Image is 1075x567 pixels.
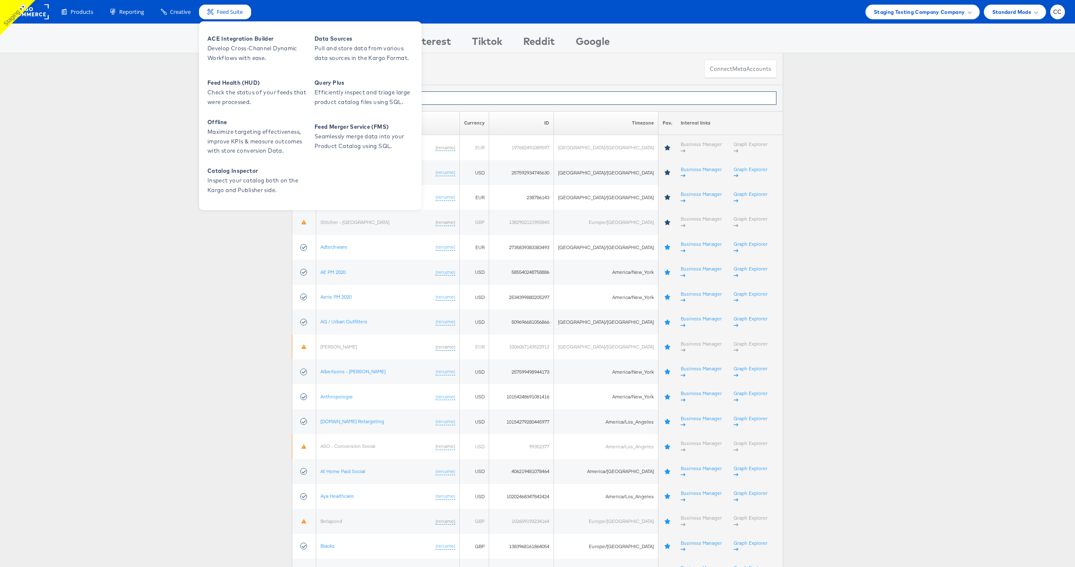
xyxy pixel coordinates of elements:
a: (rename) [435,343,455,351]
a: Business Manager [681,341,722,354]
a: Business Manager [681,141,722,154]
td: GBP [460,509,489,533]
a: Graph Explorer [734,191,768,204]
td: GBP [460,534,489,559]
a: At Home Paid Social [320,468,365,474]
td: [GEOGRAPHIC_DATA]/[GEOGRAPHIC_DATA] [554,335,658,359]
a: (rename) [435,468,455,475]
span: Offline [207,117,308,127]
a: Business Manager [681,166,722,179]
span: Seamlessly merge data into your Product Catalog using SQL. [315,132,415,151]
td: 585540248758886 [489,260,554,284]
a: Query Plus Efficiently inspect and triage large product catalog files using SQL. [310,72,417,114]
a: (rename) [435,169,455,176]
td: 10154279280445977 [489,409,554,434]
span: Standard Mode [992,8,1031,16]
a: Business Manager [681,365,722,378]
td: [GEOGRAPHIC_DATA]/[GEOGRAPHIC_DATA] [554,135,658,160]
span: Reporting [119,8,144,16]
td: 509696681056866 [489,310,554,334]
a: ACE Integration Builder Develop Cross-Channel Dynamic Workflows with ease. [203,28,310,70]
a: Graph Explorer [734,390,768,403]
a: Graph Explorer [734,440,768,453]
a: (rename) [435,294,455,301]
span: Feed Merger Service (FMS) [315,122,415,132]
td: 1383968161864054 [489,534,554,559]
td: America/[GEOGRAPHIC_DATA] [554,459,658,484]
span: Feed Health (HUD) [207,78,308,88]
span: meta [732,65,746,73]
td: [GEOGRAPHIC_DATA]/[GEOGRAPHIC_DATA] [554,160,658,185]
a: Betapond [320,518,342,524]
td: 10202468347842424 [489,484,554,509]
span: Efficiently inspect and triage large product catalog files using SQL. [315,88,415,107]
span: Data Sources [315,34,415,44]
td: 238786143 [489,185,554,210]
a: Business Manager [681,415,722,428]
a: AG / Urban Outfitters [320,318,367,325]
a: Graph Explorer [734,166,768,179]
a: (rename) [435,318,455,325]
td: 2735839383383493 [489,235,554,260]
span: Query Plus [315,78,415,88]
a: Graph Explorer [734,141,768,154]
a: (rename) [435,518,455,525]
span: Maximize targeting effectiveness, improve KPIs & measure outcomes with store conversion Data. [207,127,308,156]
td: USD [460,310,489,334]
a: Feed Merger Service (FMS) Seamlessly merge data into your Product Catalog using SQL. [310,116,417,158]
a: Data Sources Pull and store data from various data sources in the Kargo Format. [310,28,417,70]
a: AE PM 2020 [320,269,346,275]
a: ASO - Conversion Social [320,443,375,449]
a: (rename) [435,543,455,550]
span: Inspect your catalog both on the Kargo and Publisher side. [207,176,308,195]
td: Europe/[GEOGRAPHIC_DATA] [554,534,658,559]
a: Graph Explorer [734,216,768,229]
span: Pull and store data from various data sources in the Kargo Format. [315,44,415,63]
td: Europe/[GEOGRAPHIC_DATA] [554,509,658,533]
span: Staging Testing Company Company [874,8,965,16]
td: [GEOGRAPHIC_DATA]/[GEOGRAPHIC_DATA] [554,310,658,334]
td: EUR [460,335,489,359]
td: USD [460,160,489,185]
td: America/New_York [554,260,658,284]
td: USD [460,260,489,284]
td: 2534399880205297 [489,285,554,310]
a: Graph Explorer [734,315,768,328]
a: Business Manager [681,465,722,478]
a: Business Manager [681,216,722,229]
a: Graph Explorer [734,465,768,478]
span: ACE Integration Builder [207,34,308,44]
th: ID [489,111,554,135]
a: Graph Explorer [734,490,768,503]
a: (rename) [435,493,455,500]
td: America/New_York [554,384,658,409]
div: Google [576,34,610,53]
input: Filter [354,91,776,105]
a: Business Manager [681,265,722,278]
td: USD [460,484,489,509]
a: (rename) [435,368,455,375]
td: 102609193234164 [489,509,554,533]
a: Graph Explorer [734,515,768,528]
td: America/New_York [554,285,658,310]
a: Graph Explorer [734,265,768,278]
span: Creative [170,8,191,16]
div: Reddit [523,34,555,53]
a: (rename) [435,144,455,151]
span: Develop Cross-Channel Dynamic Workflows with ease. [207,44,308,63]
a: Stitcher - [GEOGRAPHIC_DATA] [320,219,389,225]
a: (rename) [435,443,455,450]
a: Graph Explorer [734,241,768,254]
a: [PERSON_NAME] [320,343,357,350]
td: 257592934745630 [489,160,554,185]
span: Feed Suite [217,8,243,16]
a: (rename) [435,393,455,401]
a: Graph Explorer [734,540,768,553]
span: Catalog Inspector [207,166,308,176]
td: USD [460,434,489,459]
a: Feed Health (HUD) Check the status of your feeds that were processed. [203,72,310,114]
a: Business Manager [681,191,722,204]
td: America/Los_Angeles [554,484,658,509]
a: Aya Healthcare [320,493,354,499]
a: Business Manager [681,540,722,553]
